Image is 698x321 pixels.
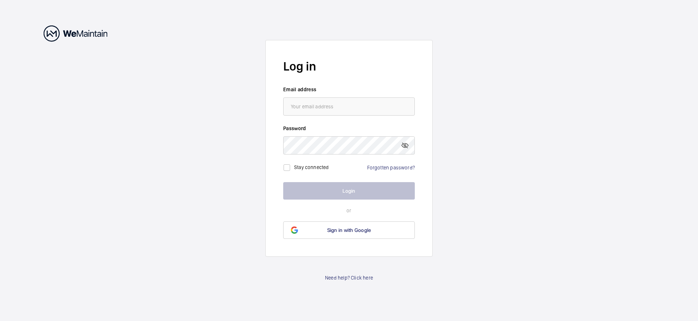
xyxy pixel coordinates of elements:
[283,207,415,214] p: or
[283,125,415,132] label: Password
[283,97,415,116] input: Your email address
[294,164,329,170] label: Stay connected
[327,227,371,233] span: Sign in with Google
[283,58,415,75] h2: Log in
[283,182,415,200] button: Login
[283,86,415,93] label: Email address
[325,274,373,281] a: Need help? Click here
[367,165,415,170] a: Forgotten password?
